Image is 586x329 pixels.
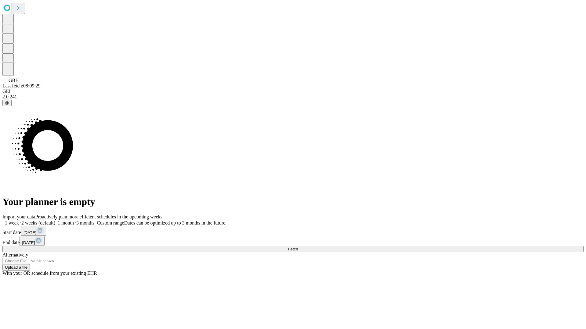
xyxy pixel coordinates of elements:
[2,264,30,271] button: Upload a file
[22,240,35,245] span: [DATE]
[5,220,19,225] span: 1 week
[21,220,55,225] span: 2 weeks (default)
[21,226,46,236] button: [DATE]
[2,100,12,106] button: @
[2,214,35,219] span: Import your data
[2,246,584,252] button: Fetch
[5,101,9,105] span: @
[2,196,584,207] h1: Your planner is empty
[2,94,584,100] div: 2.0.241
[2,236,584,246] div: End date
[24,230,36,235] span: [DATE]
[124,220,226,225] span: Dates can be optimized up to 3 months in the future.
[2,271,97,276] span: With your OR schedule from your existing EHR
[288,247,298,251] span: Fetch
[2,252,28,257] span: Alternatively
[35,214,164,219] span: Proactively plan more efficient schedules in the upcoming weeks.
[2,226,584,236] div: Start date
[2,89,584,94] div: GEI
[58,220,74,225] span: 1 month
[2,83,41,88] span: Last fetch: 08:09:29
[20,236,45,246] button: [DATE]
[97,220,124,225] span: Custom range
[76,220,94,225] span: 3 months
[9,78,19,83] span: GBH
